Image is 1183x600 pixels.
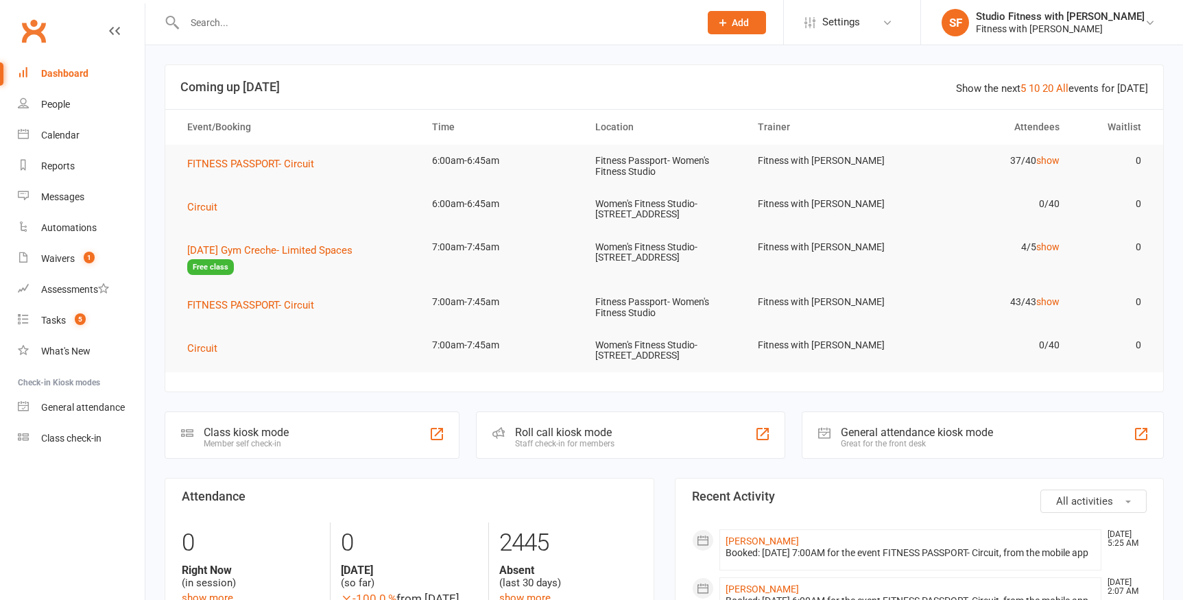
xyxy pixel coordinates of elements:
a: 5 [1020,82,1026,95]
button: Add [708,11,766,34]
a: [PERSON_NAME] [726,584,799,595]
div: General attendance [41,402,125,413]
td: 0 [1072,188,1154,220]
a: Assessments [18,274,145,305]
th: Trainer [745,110,909,145]
a: What's New [18,336,145,367]
td: 6:00am-6:45am [420,145,583,177]
time: [DATE] 2:07 AM [1101,578,1146,596]
div: Roll call kiosk mode [515,426,614,439]
td: 4/5 [909,231,1072,263]
td: 43/43 [909,286,1072,318]
span: Settings [822,7,860,38]
span: Add [732,17,749,28]
button: All activities [1040,490,1147,513]
td: Fitness Passport- Women's Fitness Studio [583,145,746,188]
a: Clubworx [16,14,51,48]
time: [DATE] 5:25 AM [1101,530,1146,548]
span: Circuit [187,342,217,355]
div: Great for the front desk [841,439,993,448]
th: Location [583,110,746,145]
td: 0/40 [909,329,1072,361]
span: 1 [84,252,95,263]
td: 0 [1072,145,1154,177]
div: Assessments [41,284,109,295]
div: 0 [341,523,478,564]
td: Fitness with [PERSON_NAME] [745,329,909,361]
div: (so far) [341,564,478,590]
a: Reports [18,151,145,182]
div: Reports [41,160,75,171]
a: 10 [1029,82,1040,95]
button: FITNESS PASSPORT- Circuit [187,156,324,172]
div: General attendance kiosk mode [841,426,993,439]
div: 0 [182,523,320,564]
div: Class check-in [41,433,101,444]
div: Dashboard [41,68,88,79]
div: Member self check-in [204,439,289,448]
td: Women's Fitness Studio- [STREET_ADDRESS] [583,188,746,231]
span: FITNESS PASSPORT- Circuit [187,299,314,311]
a: show [1036,241,1060,252]
a: Dashboard [18,58,145,89]
span: FITNESS PASSPORT- Circuit [187,158,314,170]
input: Search... [180,13,690,32]
a: show [1036,296,1060,307]
td: Fitness with [PERSON_NAME] [745,145,909,177]
a: Class kiosk mode [18,423,145,454]
span: Circuit [187,201,217,213]
strong: [DATE] [341,564,478,577]
td: 0 [1072,329,1154,361]
td: Women's Fitness Studio- [STREET_ADDRESS] [583,329,746,372]
div: Class kiosk mode [204,426,289,439]
div: 2445 [499,523,636,564]
td: 6:00am-6:45am [420,188,583,220]
button: Circuit [187,340,227,357]
a: Calendar [18,120,145,151]
div: Booked: [DATE] 7:00AM for the event FITNESS PASSPORT- Circuit, from the mobile app [726,547,1096,559]
td: 7:00am-7:45am [420,286,583,318]
a: Waivers 1 [18,243,145,274]
a: [PERSON_NAME] [726,536,799,547]
td: 0/40 [909,188,1072,220]
div: Fitness with [PERSON_NAME] [976,23,1145,35]
td: 7:00am-7:45am [420,329,583,361]
div: Waivers [41,253,75,264]
td: Fitness with [PERSON_NAME] [745,231,909,263]
div: Calendar [41,130,80,141]
div: (last 30 days) [499,564,636,590]
div: Show the next events for [DATE] [956,80,1148,97]
td: 0 [1072,286,1154,318]
button: [DATE] Gym Creche- Limited SpacesFree class [187,242,407,276]
a: show [1036,155,1060,166]
span: 5 [75,313,86,325]
div: Tasks [41,315,66,326]
div: People [41,99,70,110]
div: Studio Fitness with [PERSON_NAME] [976,10,1145,23]
th: Time [420,110,583,145]
div: Messages [41,191,84,202]
th: Waitlist [1072,110,1154,145]
a: Automations [18,213,145,243]
span: Free class [187,259,234,275]
div: Staff check-in for members [515,439,614,448]
a: General attendance kiosk mode [18,392,145,423]
a: Tasks 5 [18,305,145,336]
td: Women's Fitness Studio- [STREET_ADDRESS] [583,231,746,274]
td: 0 [1072,231,1154,263]
td: Fitness with [PERSON_NAME] [745,286,909,318]
strong: Absent [499,564,636,577]
h3: Attendance [182,490,637,503]
td: Fitness Passport- Women's Fitness Studio [583,286,746,329]
th: Attendees [909,110,1072,145]
span: All activities [1056,495,1113,507]
h3: Coming up [DATE] [180,80,1148,94]
a: Messages [18,182,145,213]
button: Circuit [187,199,227,215]
div: SF [942,9,969,36]
a: People [18,89,145,120]
span: [DATE] Gym Creche- Limited Spaces [187,244,352,256]
h3: Recent Activity [692,490,1147,503]
div: Automations [41,222,97,233]
td: 37/40 [909,145,1072,177]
